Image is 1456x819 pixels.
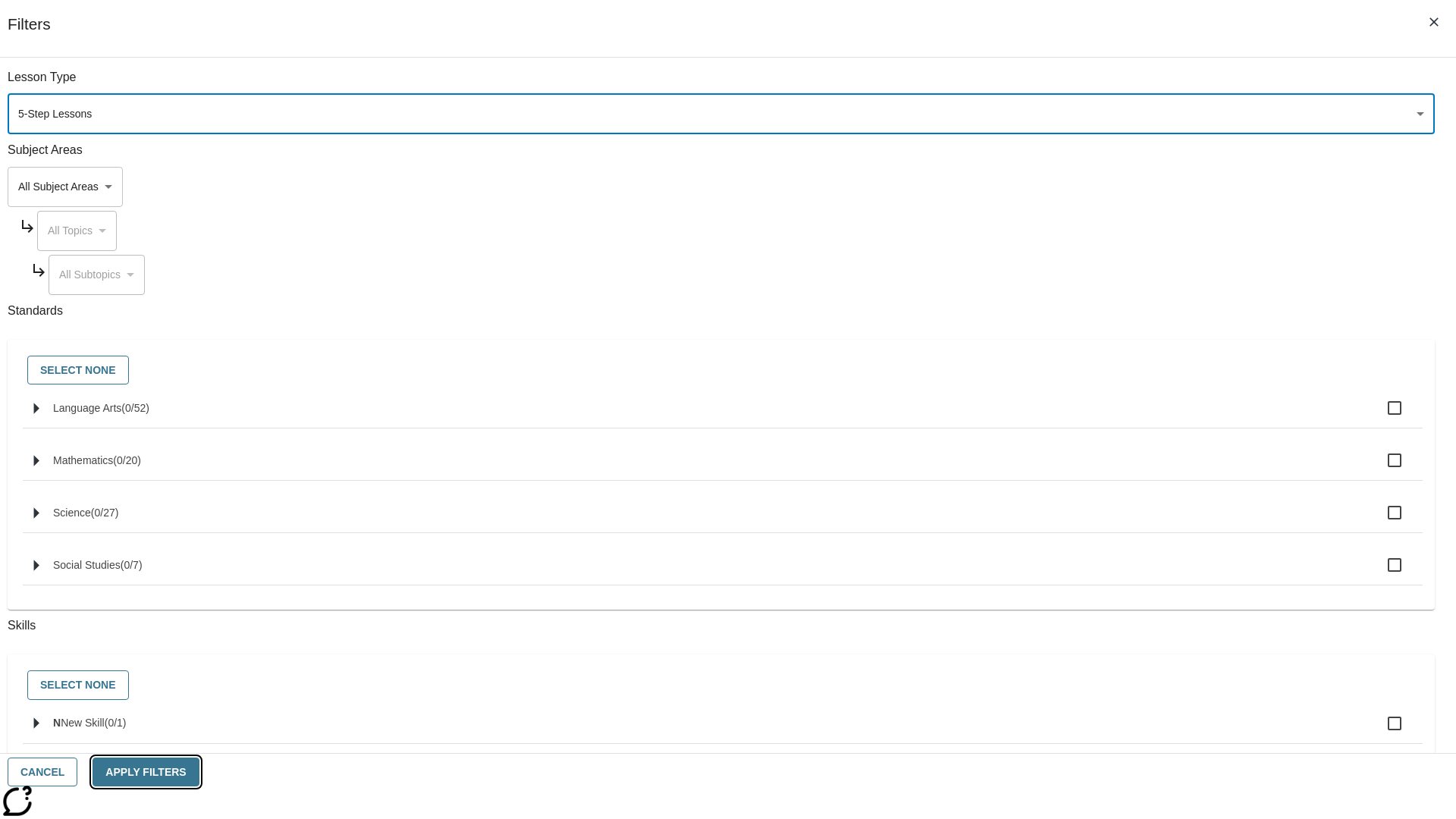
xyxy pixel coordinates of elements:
[8,303,1435,320] p: Standards
[53,402,121,414] span: Language Arts
[61,717,105,729] span: New Skill
[8,617,1435,635] p: Skills
[27,670,129,700] button: Select None
[53,559,121,571] span: Social Studies
[53,454,113,466] span: Mathematics
[8,69,1435,86] p: Lesson Type
[8,142,1435,159] p: Subject Areas
[93,758,199,787] button: Apply Filters
[121,559,143,571] span: 0 standards selected/7 standards in group
[8,167,123,207] div: Select a Subject Area
[105,717,127,729] span: 0 skills selected/1 skills in group
[8,94,1435,134] div: Select a lesson type
[49,255,145,295] div: Select a Subject Area
[8,15,51,57] h1: Filters
[53,717,61,729] span: N
[37,211,117,251] div: Select a Subject Area
[23,388,1423,598] ul: Select standards
[1418,6,1450,38] button: Close Filters side menu
[91,507,119,519] span: 0 standards selected/27 standards in group
[8,758,77,787] button: Cancel
[27,356,129,385] button: Select None
[20,352,1423,389] div: Select standards
[53,507,91,519] span: Science
[113,454,141,466] span: 0 standards selected/20 standards in group
[121,402,149,414] span: 0 standards selected/52 standards in group
[20,667,1423,704] div: Select skills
